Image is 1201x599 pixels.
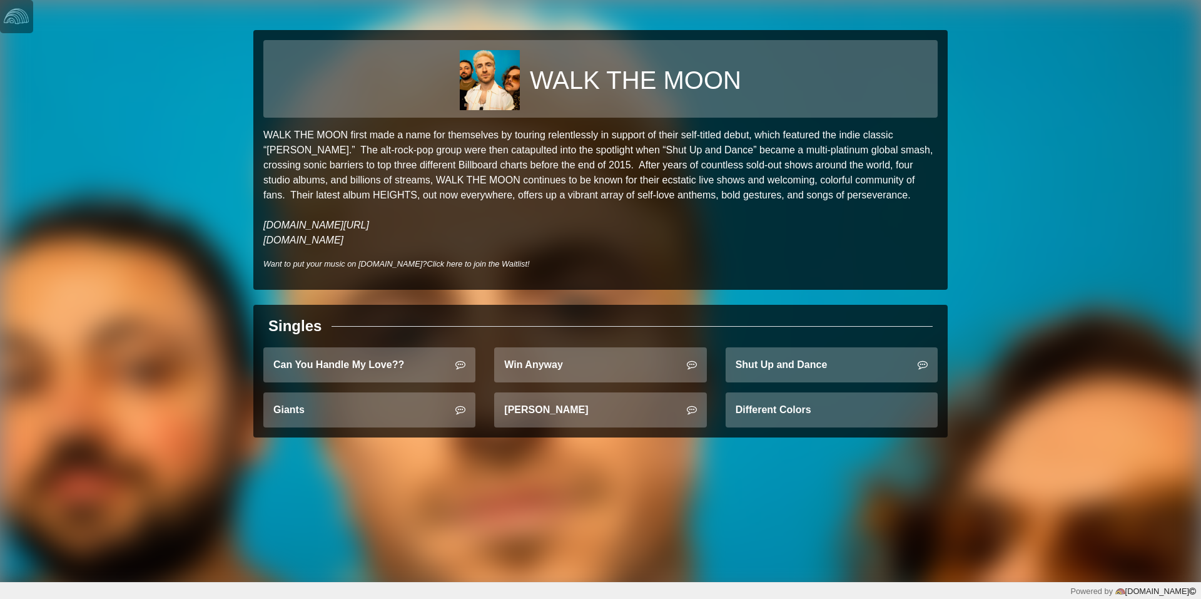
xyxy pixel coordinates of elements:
a: [DOMAIN_NAME][URL] [263,220,369,230]
a: Giants [263,392,475,427]
img: 338b1fbd381984b11e422ecb6bdac12289548b1f83705eb59faa29187b674643.jpg [460,50,520,110]
div: Powered by [1070,585,1196,597]
div: Singles [268,315,322,337]
h1: WALK THE MOON [530,65,741,95]
a: Different Colors [726,392,938,427]
a: Win Anyway [494,347,706,382]
a: [PERSON_NAME] [494,392,706,427]
a: Can You Handle My Love?? [263,347,475,382]
a: Shut Up and Dance [726,347,938,382]
a: [DOMAIN_NAME] [263,235,343,245]
a: Click here to join the Waitlist! [427,259,529,269]
img: logo-white-4c48a5e4bebecaebe01ca5a9d34031cfd3d4ef9ae749242e8c4bf12ef99f53e8.png [4,4,29,29]
a: [DOMAIN_NAME] [1113,586,1196,596]
p: WALK THE MOON first made a name for themselves by touring relentlessly in support of their self-t... [263,128,938,248]
img: logo-color-e1b8fa5219d03fcd66317c3d3cfaab08a3c62fe3c3b9b34d55d8365b78b1766b.png [1115,586,1125,596]
i: Want to put your music on [DOMAIN_NAME]? [263,259,530,269]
